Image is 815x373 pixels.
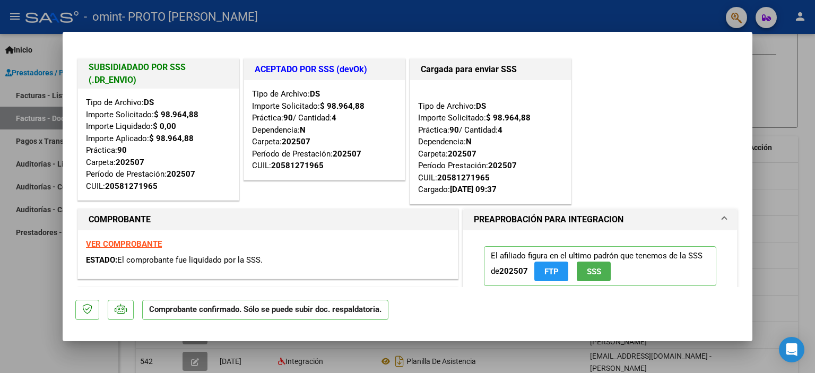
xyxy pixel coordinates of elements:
p: El afiliado figura en el ultimo padrón que tenemos de la SSS de [484,246,716,286]
span: SSS [587,267,601,276]
strong: $ 98.964,88 [486,113,531,123]
strong: 4 [332,113,336,123]
h1: PREAPROBACIÓN PARA INTEGRACION [474,213,623,226]
strong: 202507 [116,158,144,167]
strong: 202507 [167,169,195,179]
span: ESTADO: [86,255,117,265]
strong: 90 [117,145,127,155]
strong: 90 [283,113,293,123]
div: Tipo de Archivo: Importe Solicitado: Práctica: / Cantidad: Dependencia: Carpeta: Período Prestaci... [418,88,563,196]
h1: ACEPTADO POR SSS (devOk) [255,63,394,76]
strong: $ 98.964,88 [320,101,365,111]
h1: Cargada para enviar SSS [421,63,560,76]
strong: 4 [498,125,502,135]
p: Comprobante confirmado. Sólo se puede subir doc. respaldatoria. [142,300,388,320]
div: Open Intercom Messenger [779,337,804,362]
strong: $ 0,00 [153,122,176,131]
h1: SUBSIDIADADO POR SSS (.DR_ENVIO) [89,61,228,86]
strong: DS [310,89,320,99]
div: Tipo de Archivo: Importe Solicitado: Importe Liquidado: Importe Aplicado: Práctica: Carpeta: Perí... [86,97,231,192]
strong: 202507 [499,266,528,276]
button: SSS [577,262,611,281]
a: VER COMPROBANTE [86,239,162,249]
strong: 202507 [282,137,310,146]
div: 20581271965 [437,172,490,184]
strong: 202507 [488,161,517,170]
div: Tipo de Archivo: Importe Solicitado: Práctica: / Cantidad: Dependencia: Carpeta: Período de Prest... [252,88,397,172]
mat-expansion-panel-header: PREAPROBACIÓN PARA INTEGRACION [463,209,737,230]
strong: DS [144,98,154,107]
div: 20581271965 [105,180,158,193]
div: 20581271965 [271,160,324,172]
strong: N [466,137,472,146]
button: FTP [534,262,568,281]
span: El comprobante fue liquidado por la SSS. [117,255,263,265]
strong: 202507 [333,149,361,159]
strong: DS [476,101,486,111]
strong: N [300,125,306,135]
strong: 90 [449,125,459,135]
strong: COMPROBANTE [89,214,151,224]
strong: $ 98.964,88 [154,110,198,119]
strong: $ 98.964,88 [149,134,194,143]
span: FTP [544,267,559,276]
strong: 202507 [448,149,476,159]
strong: [DATE] 09:37 [450,185,497,194]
